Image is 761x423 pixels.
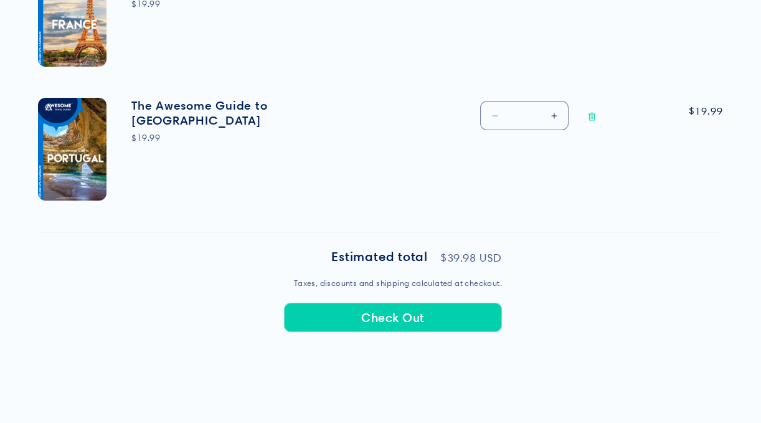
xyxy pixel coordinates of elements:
h2: Estimated total [331,250,428,264]
small: Taxes, discounts and shipping calculated at checkout. [284,277,502,290]
a: Remove The Awesome Guide to Portugal [581,101,603,133]
p: $39.98 USD [440,252,502,264]
iframe: PayPal-paypal [284,356,502,384]
span: $19.99 [672,104,723,119]
a: The Awesome Guide to [GEOGRAPHIC_DATA] [131,98,318,128]
button: Check Out [284,303,502,332]
input: Quantity for The Awesome Guide to Portugal [509,101,540,130]
div: $19.99 [131,131,318,145]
